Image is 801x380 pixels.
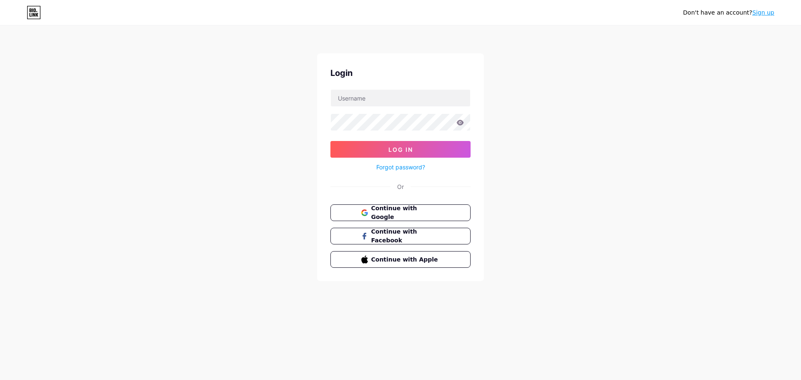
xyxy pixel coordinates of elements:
[371,255,440,264] span: Continue with Apple
[371,204,440,221] span: Continue with Google
[371,227,440,245] span: Continue with Facebook
[330,251,471,268] button: Continue with Apple
[376,163,425,171] a: Forgot password?
[331,90,470,106] input: Username
[330,67,471,79] div: Login
[330,204,471,221] button: Continue with Google
[397,182,404,191] div: Or
[683,8,774,17] div: Don't have an account?
[388,146,413,153] span: Log In
[330,141,471,158] button: Log In
[752,9,774,16] a: Sign up
[330,228,471,244] button: Continue with Facebook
